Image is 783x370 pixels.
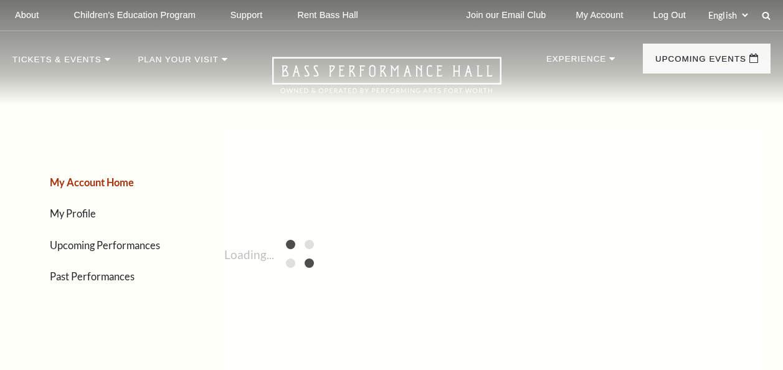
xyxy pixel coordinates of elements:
[50,270,135,282] a: Past Performances
[546,55,606,70] p: Experience
[138,55,219,70] p: Plan Your Visit
[12,55,102,70] p: Tickets & Events
[74,10,195,21] p: Children's Education Program
[297,10,358,21] p: Rent Bass Hall
[50,176,134,188] a: My Account Home
[706,9,750,21] select: Select:
[50,207,96,219] a: My Profile
[50,239,160,251] a: Upcoming Performances
[655,55,746,70] p: Upcoming Events
[230,10,263,21] p: Support
[15,10,39,21] p: About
